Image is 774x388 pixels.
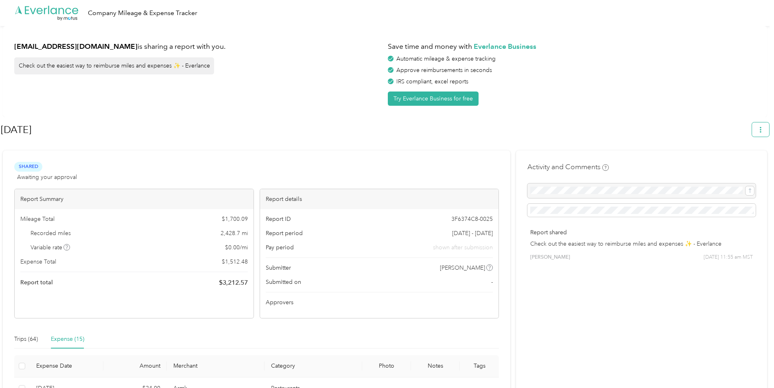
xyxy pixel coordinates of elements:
span: Expense Total [20,257,56,266]
div: Report details [260,189,499,209]
span: Report period [266,229,303,238]
span: Shared [14,162,42,171]
span: Approve reimbursements in seconds [396,67,492,74]
span: $ 3,212.57 [219,278,248,288]
span: Approvers [266,298,293,307]
th: Merchant [167,355,265,377]
span: shown after submission [433,243,493,252]
strong: [EMAIL_ADDRESS][DOMAIN_NAME] [14,42,138,50]
span: Awaiting your approval [17,173,77,181]
span: Report ID [266,215,291,223]
span: Recorded miles [31,229,71,238]
p: Check out the easiest way to reimburse miles and expenses ✨ - Everlance [530,240,753,248]
th: Photo [362,355,411,377]
span: Automatic mileage & expense tracking [396,55,496,62]
th: Expense Date [30,355,103,377]
span: IRS compliant, excel reports [396,78,468,85]
h4: Activity and Comments [527,162,609,172]
span: Submitter [266,264,291,272]
th: Category [265,355,362,377]
span: Report total [20,278,53,287]
span: Submitted on [266,278,301,286]
span: Variable rate [31,243,70,252]
span: $ 1,512.48 [222,257,248,266]
th: Notes [411,355,460,377]
h1: is sharing a report with you. [14,41,382,52]
span: 2,428.7 mi [221,229,248,238]
span: $ 0.00 / mi [225,243,248,252]
h1: Sep 2025 [1,120,746,140]
span: 3F6374C8-0025 [451,215,493,223]
div: Trips (64) [14,335,38,344]
div: Report Summary [15,189,254,209]
span: [DATE] 11:55 am MST [704,254,753,261]
div: Company Mileage & Expense Tracker [88,8,197,18]
strong: Everlance Business [474,42,536,50]
th: Amount [103,355,167,377]
th: Tags [460,355,499,377]
span: [PERSON_NAME] [530,254,570,261]
span: - [491,278,493,286]
h1: Save time and money with [388,41,756,52]
span: $ 1,700.09 [222,215,248,223]
span: Pay period [266,243,294,252]
button: Try Everlance Business for free [388,92,479,106]
span: Mileage Total [20,215,55,223]
span: [PERSON_NAME] [440,264,485,272]
div: Tags [466,362,492,369]
div: Check out the easiest way to reimburse miles and expenses ✨ - Everlance [14,57,214,74]
div: Expense (15) [51,335,84,344]
p: Report shared [530,228,753,237]
span: [DATE] - [DATE] [452,229,493,238]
